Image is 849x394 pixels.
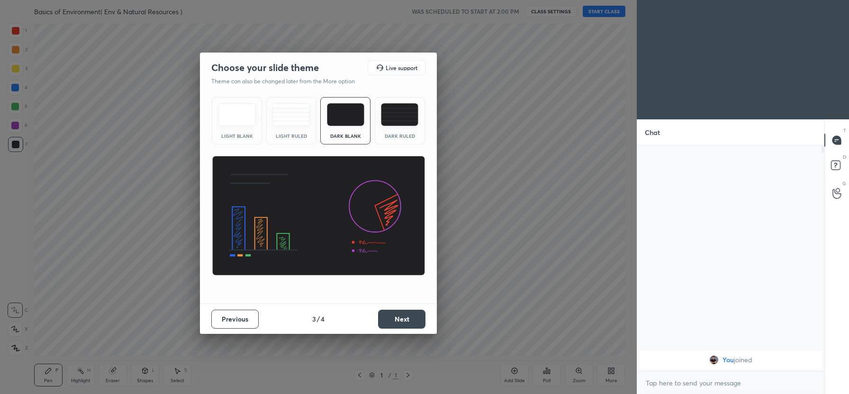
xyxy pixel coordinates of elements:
[272,134,310,138] div: Light Ruled
[211,310,259,329] button: Previous
[317,314,320,324] h4: /
[211,62,319,74] h2: Choose your slide theme
[381,103,418,126] img: darkRuledTheme.de295e13.svg
[637,349,824,371] div: grid
[637,120,668,145] p: Chat
[218,103,256,126] img: lightTheme.e5ed3b09.svg
[843,153,846,161] p: D
[272,103,310,126] img: lightRuledTheme.5fabf969.svg
[212,156,425,276] img: darkThemeBanner.d06ce4a2.svg
[843,127,846,134] p: T
[211,77,365,86] p: Theme can also be changed later from the More option
[378,310,425,329] button: Next
[842,180,846,187] p: G
[218,134,256,138] div: Light Blank
[381,134,419,138] div: Dark Ruled
[386,65,417,71] h5: Live support
[734,356,752,364] span: joined
[723,356,734,364] span: You
[709,355,719,365] img: f845d9891ff2455a9541dbd0ff7792b6.jpg
[312,314,316,324] h4: 3
[326,134,364,138] div: Dark Blank
[327,103,364,126] img: darkTheme.f0cc69e5.svg
[321,314,325,324] h4: 4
